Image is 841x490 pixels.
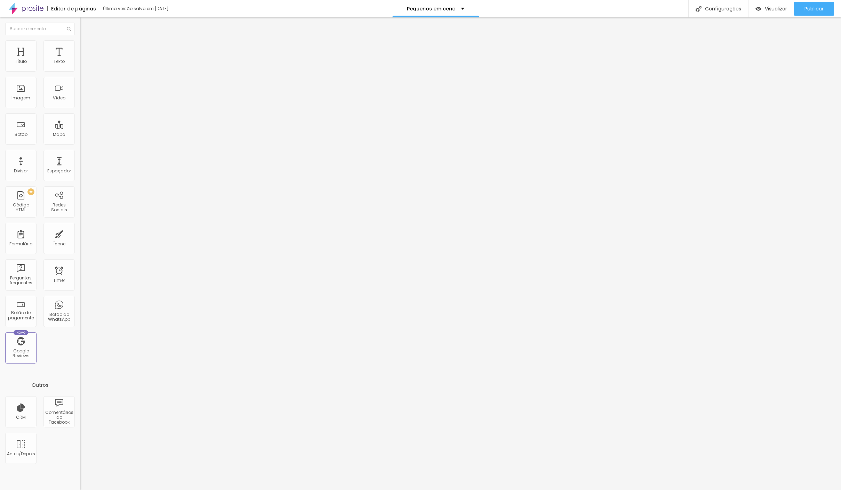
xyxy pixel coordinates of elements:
div: Título [15,59,27,64]
span: Visualizar [765,6,787,11]
div: Novo [14,330,29,335]
div: Imagem [11,96,30,100]
div: Vídeo [53,96,65,100]
div: Formulário [9,242,32,246]
button: Visualizar [748,2,794,16]
div: Mapa [53,132,65,137]
img: Icone [67,27,71,31]
img: Icone [696,6,702,12]
div: Redes Sociais [45,203,73,213]
button: Publicar [794,2,834,16]
input: Buscar elemento [5,23,75,35]
div: Timer [53,278,65,283]
div: Última versão salva em [DATE] [103,7,183,11]
div: Antes/Depois [7,451,34,456]
div: Espaçador [47,169,71,173]
div: Ícone [53,242,65,246]
p: Pequenos em cena [407,6,456,11]
div: Código HTML [7,203,34,213]
div: Botão de pagamento [7,310,34,320]
iframe: Editor [80,17,841,490]
div: Botão do WhatsApp [45,312,73,322]
img: view-1.svg [755,6,761,12]
div: Texto [54,59,65,64]
span: Publicar [804,6,824,11]
div: Comentários do Facebook [45,410,73,425]
div: Botão [15,132,27,137]
div: Perguntas frequentes [7,276,34,286]
div: Google Reviews [7,349,34,359]
div: Divisor [14,169,28,173]
div: Editor de páginas [47,6,96,11]
div: CRM [16,415,26,420]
